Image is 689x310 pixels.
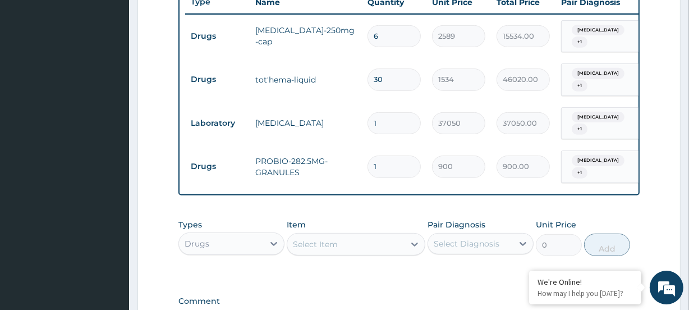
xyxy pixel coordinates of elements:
[428,219,485,230] label: Pair Diagnosis
[293,239,338,250] div: Select Item
[185,156,250,177] td: Drugs
[65,87,155,200] span: We're online!
[250,19,362,53] td: [MEDICAL_DATA]-250mg-cap
[287,219,306,230] label: Item
[185,26,250,47] td: Drugs
[250,150,362,184] td: PROBIO-282.5MG-GRANULES
[185,113,250,134] td: Laboratory
[538,289,633,298] p: How may I help you today?
[178,220,202,230] label: Types
[572,25,624,36] span: [MEDICAL_DATA]
[185,238,209,249] div: Drugs
[584,234,630,256] button: Add
[572,167,587,179] span: + 1
[184,6,211,33] div: Minimize live chat window
[178,297,639,306] label: Comment
[6,198,214,237] textarea: Type your message and hit 'Enter'
[572,68,624,79] span: [MEDICAL_DATA]
[250,112,362,134] td: [MEDICAL_DATA]
[538,277,633,287] div: We're Online!
[185,69,250,90] td: Drugs
[250,69,362,91] td: tot'hema-liquid
[21,56,45,84] img: d_794563401_company_1708531726252_794563401
[572,112,624,123] span: [MEDICAL_DATA]
[58,63,189,77] div: Chat with us now
[572,155,624,166] span: [MEDICAL_DATA]
[572,80,587,92] span: + 1
[572,124,587,135] span: + 1
[434,238,499,249] div: Select Diagnosis
[536,219,576,230] label: Unit Price
[572,37,587,48] span: + 1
